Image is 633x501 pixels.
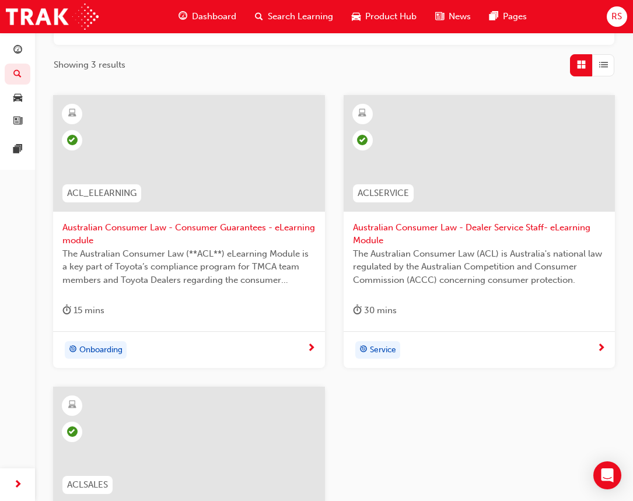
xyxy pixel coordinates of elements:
span: Service [370,344,396,357]
span: Pages [503,10,527,23]
span: Australian Consumer Law - Dealer Service Staff- eLearning Module [353,221,606,247]
span: pages-icon [13,145,22,155]
a: search-iconSearch Learning [246,5,342,29]
span: RS [611,10,622,23]
span: Onboarding [79,344,123,357]
a: news-iconNews [426,5,480,29]
span: learningRecordVerb_PASS-icon [357,135,368,145]
span: Search Learning [268,10,333,23]
a: pages-iconPages [480,5,536,29]
span: ACLSERVICE [358,187,409,200]
span: duration-icon [353,303,362,318]
span: next-icon [597,344,606,354]
span: learningResourceType_ELEARNING-icon [68,106,76,121]
button: RS [607,6,627,27]
span: Product Hub [365,10,417,23]
span: pages-icon [489,9,498,24]
span: News [449,10,471,23]
span: The Australian Consumer Law (ACL) is Australia's national law regulated by the Australian Competi... [353,247,606,287]
a: car-iconProduct Hub [342,5,426,29]
span: learningResourceType_ELEARNING-icon [68,398,76,413]
div: 15 mins [62,303,104,318]
span: car-icon [352,9,361,24]
span: news-icon [13,117,22,127]
span: Grid [577,58,586,72]
a: ACLSERVICEAustralian Consumer Law - Dealer Service Staff- eLearning ModuleThe Australian Consumer... [344,95,615,368]
span: duration-icon [62,303,71,318]
span: next-icon [307,344,316,354]
span: guage-icon [179,9,187,24]
span: guage-icon [13,45,22,56]
span: The Australian Consumer Law (**ACL**) eLearning Module is a key part of Toyota’s compliance progr... [62,247,316,287]
span: learningRecordVerb_PASS-icon [67,426,78,437]
span: target-icon [69,342,77,358]
span: target-icon [359,342,368,358]
span: Showing 3 results [54,58,125,72]
span: news-icon [435,9,444,24]
span: ACL_ELEARNING [67,187,137,200]
span: car-icon [13,93,22,103]
span: List [599,58,608,72]
span: learningRecordVerb_COMPLETE-icon [67,135,78,145]
span: next-icon [13,478,22,492]
span: ACLSALES [67,478,108,492]
span: Australian Consumer Law - Consumer Guarantees - eLearning module [62,221,316,247]
div: Open Intercom Messenger [593,461,621,489]
a: guage-iconDashboard [169,5,246,29]
img: Trak [6,3,99,30]
span: learningResourceType_ELEARNING-icon [358,106,366,121]
span: search-icon [13,69,22,80]
a: ACL_ELEARNINGAustralian Consumer Law - Consumer Guarantees - eLearning moduleThe Australian Consu... [53,95,325,368]
span: Dashboard [192,10,236,23]
span: search-icon [255,9,263,24]
div: 30 mins [353,303,397,318]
